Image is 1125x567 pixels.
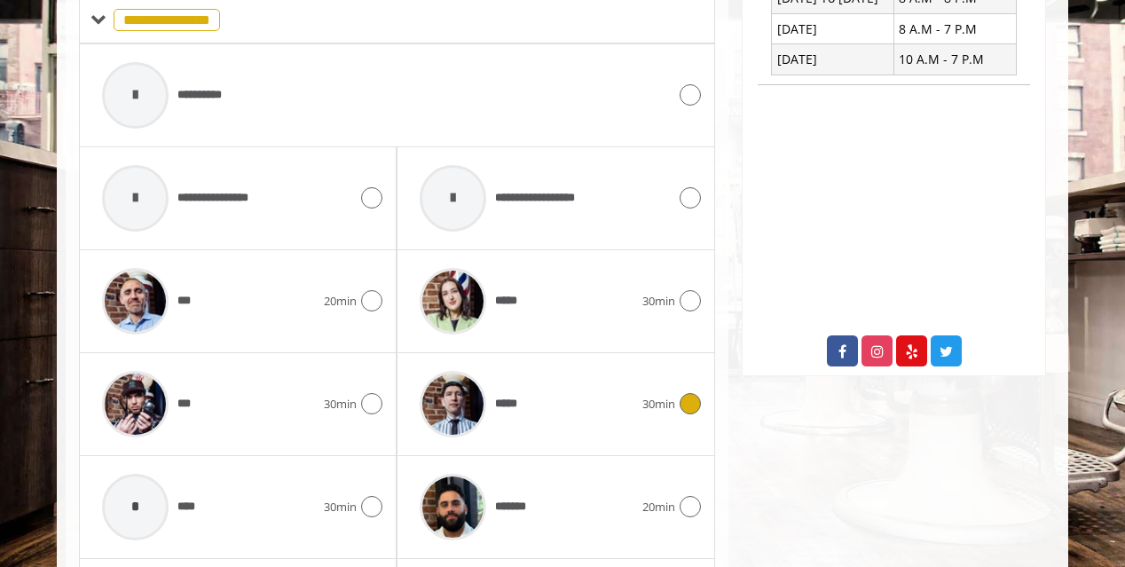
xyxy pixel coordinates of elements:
[324,292,357,311] span: 20min
[642,498,675,516] span: 20min
[893,44,1016,75] td: 10 A.M - 7 P.M
[642,292,675,311] span: 30min
[642,395,675,413] span: 30min
[893,14,1016,44] td: 8 A.M - 7 P.M
[324,395,357,413] span: 30min
[772,44,894,75] td: [DATE]
[772,14,894,44] td: [DATE]
[324,498,357,516] span: 30min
